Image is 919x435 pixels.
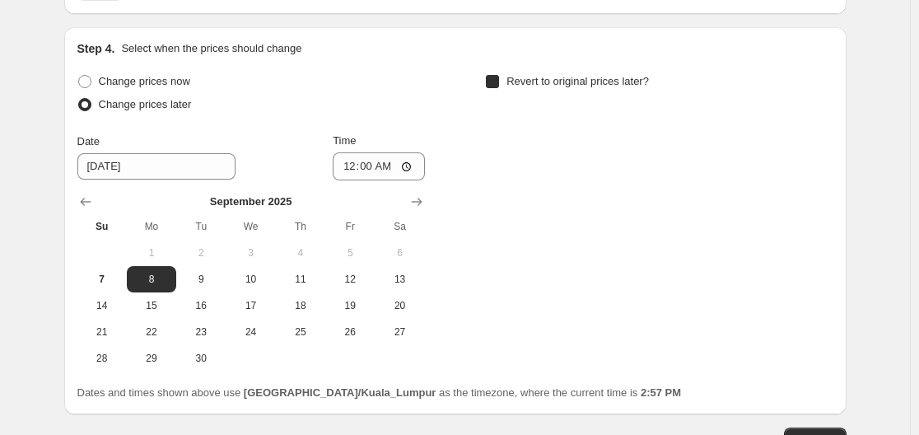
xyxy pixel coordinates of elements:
button: Monday September 29 2025 [127,345,176,372]
span: 9 [183,273,219,286]
span: 14 [84,299,120,312]
span: Time [333,134,356,147]
button: Thursday September 4 2025 [276,240,325,266]
button: Show next month, October 2025 [405,190,428,213]
th: Sunday [77,213,127,240]
button: Monday September 8 2025 [127,266,176,292]
span: 28 [84,352,120,365]
button: Wednesday September 24 2025 [226,319,275,345]
span: 24 [232,325,268,339]
span: 6 [381,246,418,260]
input: 12:00 [333,152,425,180]
button: Sunday September 28 2025 [77,345,127,372]
b: 2:57 PM [641,386,681,399]
button: Thursday September 18 2025 [276,292,325,319]
th: Wednesday [226,213,275,240]
span: 13 [381,273,418,286]
span: 11 [282,273,319,286]
button: Tuesday September 30 2025 [176,345,226,372]
button: Saturday September 13 2025 [375,266,424,292]
th: Thursday [276,213,325,240]
span: 4 [282,246,319,260]
p: Select when the prices should change [121,40,301,57]
span: Mo [133,220,170,233]
button: Tuesday September 23 2025 [176,319,226,345]
span: 18 [282,299,319,312]
button: Thursday September 25 2025 [276,319,325,345]
button: Wednesday September 17 2025 [226,292,275,319]
button: Sunday September 14 2025 [77,292,127,319]
span: Change prices now [99,75,190,87]
span: Tu [183,220,219,233]
span: 15 [133,299,170,312]
span: 19 [332,299,368,312]
span: 27 [381,325,418,339]
button: Today Sunday September 7 2025 [77,266,127,292]
span: 7 [84,273,120,286]
span: 21 [84,325,120,339]
span: 3 [232,246,268,260]
th: Friday [325,213,375,240]
span: 8 [133,273,170,286]
input: 9/7/2025 [77,153,236,180]
button: Monday September 22 2025 [127,319,176,345]
button: Friday September 5 2025 [325,240,375,266]
span: Date [77,135,100,147]
span: 22 [133,325,170,339]
span: 30 [183,352,219,365]
span: Fr [332,220,368,233]
span: Revert to original prices later? [506,75,649,87]
button: Tuesday September 2 2025 [176,240,226,266]
th: Saturday [375,213,424,240]
span: 12 [332,273,368,286]
button: Saturday September 20 2025 [375,292,424,319]
span: 16 [183,299,219,312]
button: Friday September 26 2025 [325,319,375,345]
span: Change prices later [99,98,192,110]
span: 5 [332,246,368,260]
span: 25 [282,325,319,339]
span: 2 [183,246,219,260]
span: 1 [133,246,170,260]
th: Tuesday [176,213,226,240]
button: Monday September 1 2025 [127,240,176,266]
button: Friday September 19 2025 [325,292,375,319]
button: Wednesday September 10 2025 [226,266,275,292]
span: 26 [332,325,368,339]
button: Wednesday September 3 2025 [226,240,275,266]
button: Sunday September 21 2025 [77,319,127,345]
span: Dates and times shown above use as the timezone, where the current time is [77,386,682,399]
button: Tuesday September 16 2025 [176,292,226,319]
span: 23 [183,325,219,339]
span: Sa [381,220,418,233]
span: 10 [232,273,268,286]
button: Monday September 15 2025 [127,292,176,319]
button: Show previous month, August 2025 [74,190,97,213]
span: Th [282,220,319,233]
span: 17 [232,299,268,312]
button: Saturday September 6 2025 [375,240,424,266]
span: Su [84,220,120,233]
span: We [232,220,268,233]
button: Friday September 12 2025 [325,266,375,292]
span: 20 [381,299,418,312]
th: Monday [127,213,176,240]
span: 29 [133,352,170,365]
h2: Step 4. [77,40,115,57]
button: Saturday September 27 2025 [375,319,424,345]
button: Thursday September 11 2025 [276,266,325,292]
b: [GEOGRAPHIC_DATA]/Kuala_Lumpur [244,386,436,399]
button: Tuesday September 9 2025 [176,266,226,292]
